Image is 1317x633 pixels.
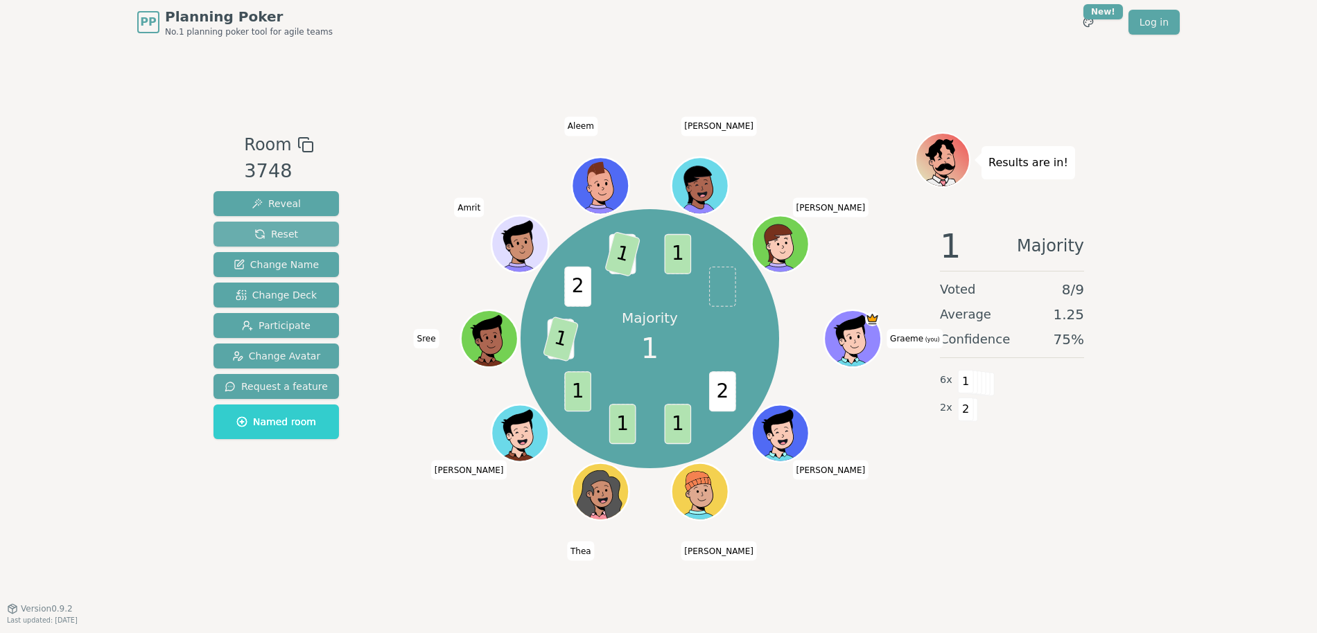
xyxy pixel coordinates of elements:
span: Average [940,305,991,324]
button: Version0.9.2 [7,603,73,614]
span: Request a feature [225,380,328,393]
span: Click to change your name [414,329,439,348]
span: 2 x [940,400,952,416]
span: 75 % [1054,330,1084,349]
span: Last updated: [DATE] [7,616,78,624]
button: Reset [213,222,339,247]
span: Reveal [252,197,301,211]
button: Change Deck [213,283,339,307]
div: New! [1083,4,1123,19]
span: 2 [958,398,974,421]
span: Click to change your name [681,116,757,136]
span: Majority [1017,229,1084,262]
span: Participate [242,319,311,332]
div: 3748 [244,157,313,186]
span: 1 [604,231,640,276]
span: Click to change your name [431,461,507,480]
p: Results are in! [988,153,1068,172]
span: 1 [940,229,961,262]
span: 1 [958,370,974,393]
button: Reveal [213,191,339,216]
span: Click to change your name [567,542,595,561]
span: Planning Poker [165,7,333,26]
span: Click to change your name [681,542,757,561]
span: 6 x [940,373,952,388]
span: Change Name [234,258,319,271]
span: Change Avatar [232,349,321,363]
span: Click to change your name [792,461,869,480]
span: 8 / 9 [1062,280,1084,299]
span: PP [140,14,156,30]
button: Click to change your avatar [826,312,879,365]
span: Named room [236,415,316,429]
a: PPPlanning PokerNo.1 planning poker tool for agile teams [137,7,333,37]
span: 1 [641,328,658,369]
span: Change Deck [236,288,317,302]
span: Voted [940,280,976,299]
span: 1 [564,371,591,411]
span: Confidence [940,330,1010,349]
span: Click to change your name [887,329,943,348]
button: Request a feature [213,374,339,399]
span: Click to change your name [454,198,484,217]
span: 1 [609,404,636,444]
button: Change Name [213,252,339,277]
span: (you) [923,337,940,343]
span: No.1 planning poker tool for agile teams [165,26,333,37]
button: Named room [213,404,339,439]
p: Majority [622,308,678,328]
span: 1 [664,233,691,274]
span: Room [244,132,291,157]
span: Reset [254,227,298,241]
button: Participate [213,313,339,338]
button: New! [1076,10,1101,35]
span: 1 [664,404,691,444]
span: 2 [564,266,591,306]
span: Click to change your name [564,116,598,136]
span: Version 0.9.2 [21,603,73,614]
span: 1 [542,316,578,362]
button: Change Avatar [213,344,339,368]
span: 2 [708,371,735,411]
span: Graeme is the host [865,312,880,326]
a: Log in [1128,10,1180,35]
span: Click to change your name [792,198,869,217]
span: 1.25 [1053,305,1084,324]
